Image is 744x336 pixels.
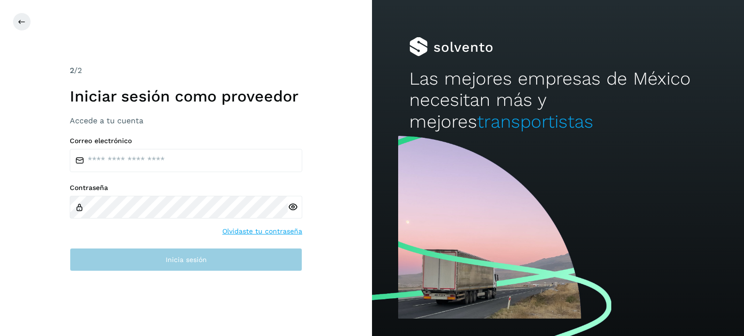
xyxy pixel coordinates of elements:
[166,256,207,263] span: Inicia sesión
[409,68,707,132] h2: Las mejores empresas de México necesitan más y mejores
[70,248,302,271] button: Inicia sesión
[70,87,302,105] h1: Iniciar sesión como proveedor
[70,137,302,145] label: Correo electrónico
[70,65,302,76] div: /2
[70,66,74,75] span: 2
[70,116,302,125] h3: Accede a tu cuenta
[477,111,593,132] span: transportistas
[70,184,302,192] label: Contraseña
[222,226,302,236] a: Olvidaste tu contraseña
